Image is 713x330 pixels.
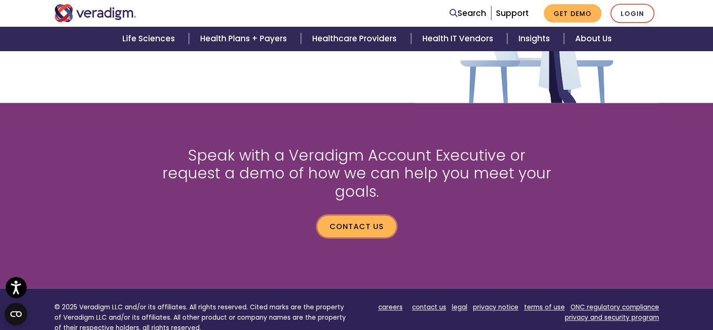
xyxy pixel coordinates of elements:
[565,313,659,322] a: privacy and security program
[524,303,565,312] a: terms of use
[544,4,601,23] a: Get Demo
[317,215,396,237] a: Contact us
[507,27,564,51] a: Insights
[378,303,403,312] a: careers
[496,8,529,19] a: Support
[54,4,136,22] img: Veradigm logo
[450,7,486,20] a: Search
[411,27,507,51] a: Health IT Vendors
[452,303,467,312] a: legal
[570,303,659,312] a: ONC regulatory compliance
[473,303,518,312] a: privacy notice
[610,4,654,23] a: Login
[5,303,27,325] button: Open CMP widget
[412,303,446,312] a: contact us
[189,27,301,51] a: Health Plans + Payers
[564,27,623,51] a: About Us
[301,27,411,51] a: Healthcare Providers
[158,146,556,200] h2: Speak with a Veradigm Account Executive or request a demo of how we can help you meet your goals.
[111,27,189,51] a: Life Sciences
